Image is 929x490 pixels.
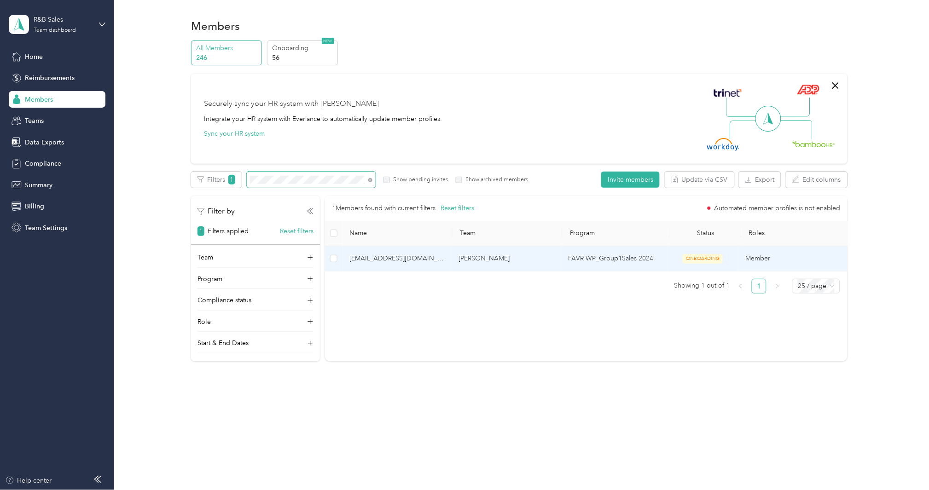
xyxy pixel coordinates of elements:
button: Help center [5,476,52,485]
li: 1 [752,279,766,294]
button: Export [739,172,781,188]
span: Members [25,95,53,104]
iframe: Everlance-gr Chat Button Frame [877,438,929,490]
p: 1 Members found with current filters [332,203,436,213]
span: Data Exports [25,138,64,147]
img: ADP [797,84,820,95]
span: Team Settings [25,223,67,233]
button: Filters1 [191,172,242,188]
button: Update via CSV [665,172,734,188]
button: Sync your HR system [204,129,265,138]
span: [EMAIL_ADDRESS][DOMAIN_NAME] [350,254,444,264]
span: ONBOARDING [683,254,723,264]
p: Compliance status [197,295,251,305]
p: Role [197,317,211,327]
p: Filters applied [208,226,249,236]
span: Name [350,229,445,237]
label: Show pending invites [390,176,448,184]
p: Program [197,274,222,284]
th: Program [563,221,670,246]
span: Automated member profiles is not enabled [714,205,840,212]
div: Securely sync your HR system with [PERSON_NAME] [204,98,379,110]
a: 1 [752,279,766,293]
th: Roles [742,221,852,246]
span: left [738,283,743,289]
span: Compliance [25,159,61,168]
img: Line Right Down [780,120,813,140]
p: Filter by [197,206,235,217]
li: Previous Page [733,279,748,294]
td: FAVR WP_Group1Sales 2024 [561,246,667,271]
th: Name [343,221,453,246]
p: All Members [197,43,259,53]
div: Integrate your HR system with Everlance to automatically update member profiles. [204,114,442,124]
button: Reset filters [280,226,314,236]
button: left [733,279,748,294]
img: Trinet [712,86,744,99]
div: R&B Sales [34,15,92,24]
button: Reset filters [441,203,474,213]
p: Team [197,253,213,262]
span: Billing [25,202,44,211]
p: Onboarding [272,43,335,53]
td: Tabony [452,246,561,271]
span: right [775,283,780,289]
p: 246 [197,53,259,63]
label: Show archived members [462,176,528,184]
button: right [770,279,785,294]
div: Page Size [792,279,840,294]
span: 1 [228,175,235,184]
td: ONBOARDING [668,246,738,271]
span: NEW [322,38,334,44]
span: Home [25,52,43,62]
img: Line Left Down [730,120,762,139]
span: 25 / page [798,279,835,293]
td: megan_l_holland@whirlpool.com [343,246,452,271]
th: Team [453,221,563,246]
li: Next Page [770,279,785,294]
div: Team dashboard [34,28,76,33]
span: Summary [25,180,52,190]
td: Member [738,246,848,271]
img: Line Left Up [726,98,759,117]
img: Line Right Up [778,98,810,117]
h1: Members [191,21,240,31]
span: 1 [197,226,204,236]
img: BambooHR [792,141,835,147]
th: Status [670,221,741,246]
button: Edit columns [786,172,848,188]
span: Showing 1 out of 1 [674,279,730,293]
img: Workday [707,138,739,151]
span: Teams [25,116,44,126]
button: Invite members [601,172,660,188]
p: Start & End Dates [197,338,249,348]
p: 56 [272,53,335,63]
span: Reimbursements [25,73,75,83]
